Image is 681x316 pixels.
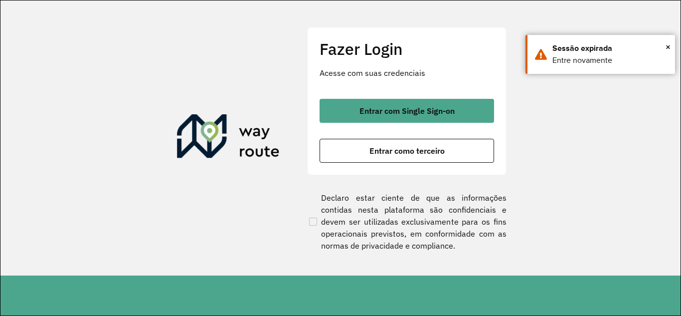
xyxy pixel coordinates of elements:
[552,42,668,54] div: Sessão expirada
[666,39,671,54] span: ×
[552,54,668,66] div: Entre novamente
[320,139,494,163] button: button
[320,99,494,123] button: button
[666,39,671,54] button: Close
[320,67,494,79] p: Acesse com suas credenciais
[369,147,445,155] span: Entrar como terceiro
[307,192,507,252] label: Declaro estar ciente de que as informações contidas nesta plataforma são confidenciais e devem se...
[359,107,455,115] span: Entrar com Single Sign-on
[320,39,494,58] h2: Fazer Login
[177,114,280,162] img: Roteirizador AmbevTech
